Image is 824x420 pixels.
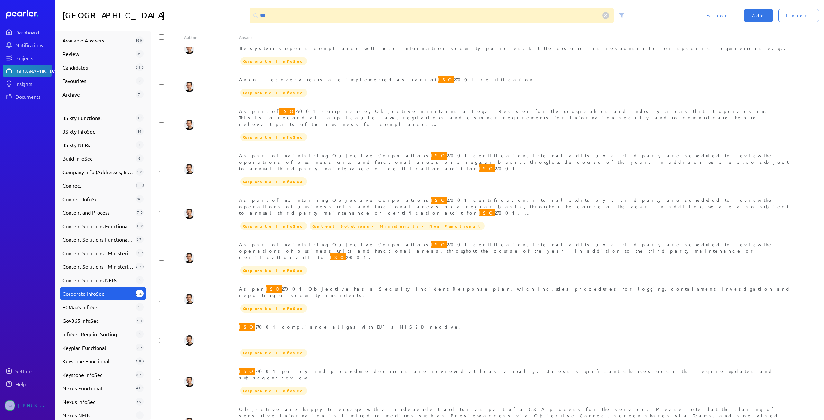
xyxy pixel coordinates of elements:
div: Documents [15,93,51,100]
span: InfoSec Require Sorting [62,330,133,338]
img: James Layton [184,294,194,304]
span: Nexus NFRs [62,411,133,419]
img: James Layton [184,253,194,263]
div: 616 [136,63,144,71]
div: 377 [136,249,144,257]
span: As part of maintaining Objective Corporations 27001 certification, internal audits by a third par... [239,196,789,235]
span: Content Solutions Functional w/Images (Old _ For Review) [62,236,133,243]
span: Company Info (Addresses, Insurance, etc) [62,168,133,176]
span: Nexus Functional [62,384,133,392]
div: Answer [239,35,791,40]
span: Corporate InfoSec [240,133,307,141]
div: 115 [136,182,144,189]
span: Available Answers [62,36,133,44]
div: 81 [136,371,144,378]
span: ISO [479,209,495,217]
img: James Layton [184,209,194,219]
a: [GEOGRAPHIC_DATA] [3,65,52,77]
span: 3Sixty InfoSec [62,127,133,135]
span: 27001 policy and procedure documents are reviewed at least annually. Unless significant changes o... [239,367,773,380]
span: Build InfoSec [62,154,133,162]
span: Corporate InfoSec [240,177,307,186]
span: Corporate InfoSec [240,349,307,357]
span: 3Sixty NFRs [62,141,133,149]
span: 3Sixty Functional [62,114,133,122]
div: 14 [136,317,144,324]
span: ISO [431,151,447,160]
img: James Layton [184,44,194,54]
span: Gov365 InfoSec [62,317,133,324]
span: Content Solutions - Ministerials - Functional [62,249,133,257]
a: Dashboard [3,26,52,38]
span: Corporate InfoSec [240,387,307,395]
img: James Layton [184,120,194,130]
div: [PERSON_NAME] [18,400,50,411]
div: 34 [136,127,144,135]
span: ISO [239,322,255,331]
div: 10 [136,168,144,176]
div: [GEOGRAPHIC_DATA] [15,68,63,74]
div: 0 [136,77,144,85]
div: 270 [136,263,144,270]
div: 75 [136,344,144,351]
span: ISO [239,367,255,375]
span: ISO [266,285,282,293]
div: 1 [136,303,144,311]
span: Corporate InfoSec [240,222,307,230]
div: Insights [15,80,51,87]
span: Content Solutions Functional (Review) [62,222,133,230]
span: Corporate InfoSec [62,290,133,297]
div: 70 [136,209,144,216]
button: Export [699,9,739,22]
div: 69 [136,398,144,406]
span: Candidates [62,63,133,71]
div: 415 [136,384,144,392]
a: Projects [3,52,52,64]
div: Author [184,35,239,40]
div: 0 [136,330,144,338]
div: Settings [15,368,51,374]
button: Import [778,9,819,22]
span: Corporate InfoSec [240,304,307,313]
a: Notifications [3,39,52,51]
a: Documents [3,91,52,102]
span: Favourites [62,77,133,85]
span: Corporate InfoSec [240,89,307,97]
a: Dashboard [6,10,52,19]
div: 182 [136,357,144,365]
div: 1 [136,411,144,419]
span: Content Solutions NFRs [62,276,133,284]
span: Review [62,50,133,58]
div: 237 [136,290,144,297]
button: Add [744,9,773,22]
span: Keystone Functional [62,357,133,365]
span: As per 27001 Objective has a Security Incident Response plan, which includes procedures for loggi... [239,285,791,298]
span: Keystone InfoSec [62,371,133,378]
span: Corporate InfoSec [240,266,307,275]
a: Insights [3,78,52,89]
h1: [GEOGRAPHIC_DATA] [62,8,247,23]
img: James Layton [184,164,194,174]
span: ISO [479,164,495,173]
span: Content and Process [62,209,133,216]
div: Dashboard [15,29,51,35]
div: 0 [136,276,144,284]
span: ISO [330,253,346,261]
div: 67 [136,236,144,243]
span: Carolina Irigoyen [5,400,15,411]
img: James Layton [184,335,194,346]
span: Nexus InfoSec [62,398,133,406]
span: Corporate InfoSec [240,57,307,65]
span: Archive [62,90,133,98]
span: ISO [431,196,447,204]
img: James Layton [184,82,194,92]
span: Connect [62,182,133,189]
a: CI[PERSON_NAME] [3,397,52,414]
div: Projects [15,55,51,61]
span: Connect InfoSec [62,195,133,203]
div: 6 [136,154,144,162]
a: Settings [3,365,52,377]
span: ISO [431,240,447,248]
span: ISO [438,75,454,84]
img: James Layton [184,377,194,387]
